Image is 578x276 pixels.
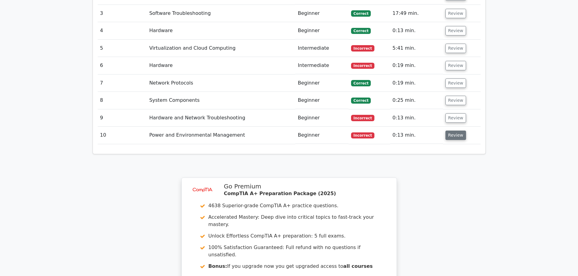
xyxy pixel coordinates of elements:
td: Hardware and Network Troubleshooting [147,109,296,127]
td: 0:19 min. [390,75,443,92]
td: 0:25 min. [390,92,443,109]
button: Review [445,26,466,35]
td: 0:13 min. [390,109,443,127]
td: Intermediate [295,40,349,57]
td: Network Protocols [147,75,296,92]
button: Review [445,113,466,123]
button: Review [445,131,466,140]
td: 3 [98,5,147,22]
td: Beginner [295,109,349,127]
span: Correct [351,80,371,86]
td: Beginner [295,127,349,144]
button: Review [445,44,466,53]
td: Beginner [295,22,349,39]
td: 5 [98,40,147,57]
button: Review [445,9,466,18]
span: Correct [351,98,371,104]
td: Beginner [295,92,349,109]
span: Incorrect [351,132,374,138]
button: Review [445,61,466,70]
td: System Components [147,92,296,109]
td: Intermediate [295,57,349,74]
td: 0:13 min. [390,22,443,39]
td: Software Troubleshooting [147,5,296,22]
td: Virtualization and Cloud Computing [147,40,296,57]
span: Correct [351,28,371,34]
td: 10 [98,127,147,144]
td: Hardware [147,22,296,39]
button: Review [445,78,466,88]
span: Incorrect [351,115,374,121]
td: Beginner [295,75,349,92]
td: Hardware [147,57,296,74]
td: 6 [98,57,147,74]
span: Incorrect [351,45,374,51]
td: 17:49 min. [390,5,443,22]
td: 4 [98,22,147,39]
td: 0:19 min. [390,57,443,74]
td: 8 [98,92,147,109]
span: Incorrect [351,63,374,69]
td: 5:41 min. [390,40,443,57]
button: Review [445,96,466,105]
td: 7 [98,75,147,92]
td: 9 [98,109,147,127]
span: Correct [351,10,371,16]
td: Power and Environmental Management [147,127,296,144]
td: Beginner [295,5,349,22]
td: 0:13 min. [390,127,443,144]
